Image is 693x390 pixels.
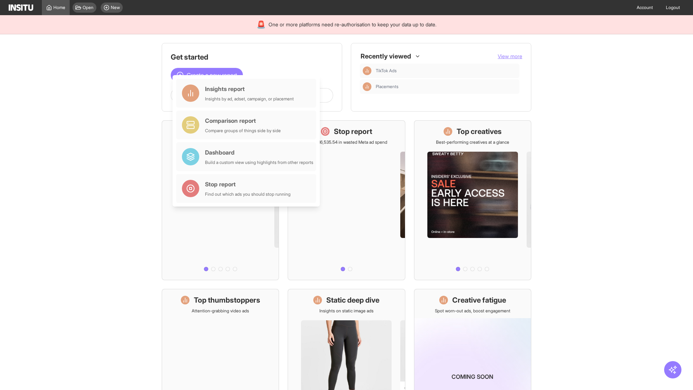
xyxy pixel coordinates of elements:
[376,84,517,90] span: Placements
[436,139,509,145] p: Best-performing creatives at a glance
[334,126,372,136] h1: Stop report
[269,21,436,28] span: One or more platforms need re-authorisation to keep your data up to date.
[205,160,313,165] div: Build a custom view using highlights from other reports
[414,120,531,280] a: Top creativesBest-performing creatives at a glance
[288,120,405,280] a: Stop reportSave £16,535.54 in wasted Meta ad spend
[194,295,260,305] h1: Top thumbstoppers
[498,53,522,60] button: View more
[376,68,397,74] span: TikTok Ads
[498,53,522,59] span: View more
[376,68,517,74] span: TikTok Ads
[306,139,387,145] p: Save £16,535.54 in wasted Meta ad spend
[205,116,281,125] div: Comparison report
[376,84,398,90] span: Placements
[111,5,120,10] span: New
[171,68,243,82] button: Create a new report
[187,71,237,79] span: Create a new report
[205,96,294,102] div: Insights by ad, adset, campaign, or placement
[192,308,249,314] p: Attention-grabbing video ads
[257,19,266,30] div: 🚨
[205,128,281,134] div: Compare groups of things side by side
[457,126,502,136] h1: Top creatives
[205,84,294,93] div: Insights report
[205,191,291,197] div: Find out which ads you should stop running
[205,148,313,157] div: Dashboard
[53,5,65,10] span: Home
[162,120,279,280] a: What's live nowSee all active ads instantly
[363,82,371,91] div: Insights
[171,52,333,62] h1: Get started
[326,295,379,305] h1: Static deep dive
[205,180,291,188] div: Stop report
[319,308,374,314] p: Insights on static image ads
[83,5,93,10] span: Open
[9,4,33,11] img: Logo
[363,66,371,75] div: Insights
